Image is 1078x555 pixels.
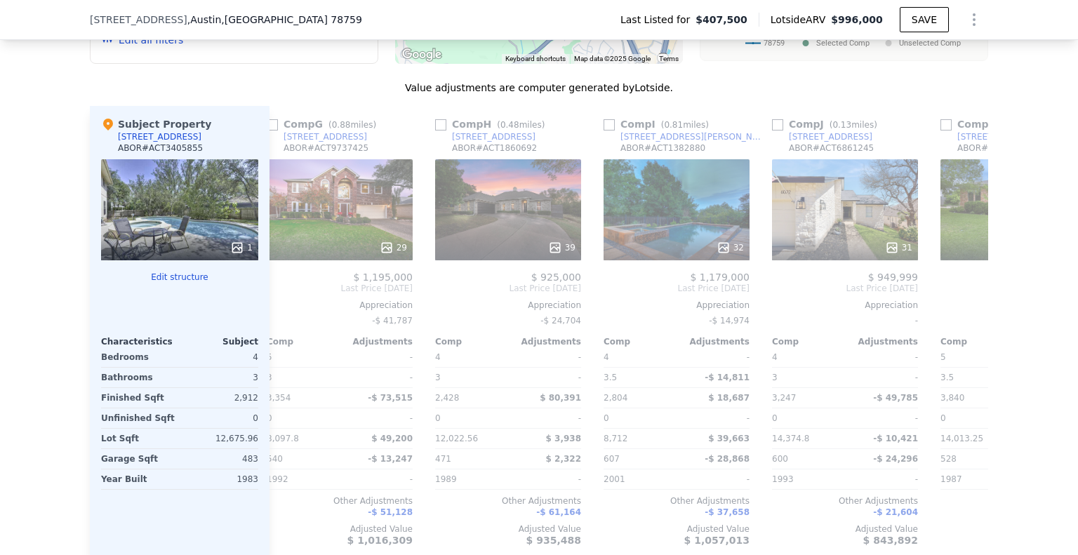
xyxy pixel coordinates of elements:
img: Google [399,46,445,64]
span: 8,097.8 [267,434,299,443]
span: ( miles) [824,120,883,130]
div: Subject Property [101,117,211,131]
div: - [511,347,581,367]
span: , [GEOGRAPHIC_DATA] 78759 [221,14,362,25]
span: 540 [267,454,283,464]
span: Last Listed for [620,13,696,27]
a: [STREET_ADDRESS][PERSON_NAME] [604,131,766,142]
span: Last Price [DATE] [435,283,581,294]
button: SAVE [900,7,949,32]
div: Other Adjustments [772,495,918,507]
div: - [511,408,581,428]
div: 3 [435,368,505,387]
span: 3,354 [267,393,291,403]
span: 471 [435,454,451,464]
span: 5 [940,352,946,362]
span: Last Price [DATE] [267,283,413,294]
text: Unselected Comp [899,39,961,48]
span: Last Price [DATE] [604,283,750,294]
div: [STREET_ADDRESS] [284,131,367,142]
div: 2,912 [182,388,258,408]
div: 1983 [182,469,258,489]
div: Comp K [940,117,1055,131]
div: [STREET_ADDRESS] [957,131,1041,142]
div: ABOR # ACT4781551 [957,142,1042,154]
text: Selected Comp [816,39,870,48]
div: - [848,408,918,428]
span: 0 [940,413,946,423]
div: Unfinished Sqft [101,408,177,428]
span: -$ 24,704 [540,316,581,326]
div: - [848,347,918,367]
span: -$ 10,421 [873,434,918,443]
div: 483 [182,449,258,469]
div: Comp G [267,117,382,131]
div: Adjustments [677,336,750,347]
div: Comp J [772,117,883,131]
span: 0.88 [332,120,351,130]
span: 0 [604,413,609,423]
div: - [679,347,750,367]
div: Adjustments [340,336,413,347]
div: 1987 [940,469,1011,489]
span: Last Price [DATE] [772,283,918,294]
div: Adjustments [508,336,581,347]
div: - [772,311,918,330]
span: ( miles) [656,120,714,130]
div: 3.5 [604,368,674,387]
span: ( miles) [323,120,382,130]
span: 0.48 [500,120,519,130]
span: $ 935,488 [526,535,581,546]
div: Finished Sqft [101,388,177,408]
span: 14,013.25 [940,434,983,443]
div: ABOR # ACT6861245 [789,142,874,154]
span: 4 [604,352,609,362]
div: Bathrooms [101,368,177,387]
div: Appreciation [772,300,918,311]
div: 32 [717,241,744,255]
div: 29 [380,241,407,255]
span: $ 925,000 [531,272,581,283]
div: - [511,469,581,489]
div: 31 [885,241,912,255]
div: 4 [182,347,258,367]
button: Keyboard shortcuts [505,54,566,64]
span: -$ 41,787 [372,316,413,326]
div: - [679,469,750,489]
span: $ 1,016,309 [347,535,413,546]
span: $ 1,195,000 [353,272,413,283]
a: [STREET_ADDRESS] [267,131,367,142]
div: ABOR # ACT9737425 [284,142,368,154]
span: ( miles) [491,120,550,130]
a: [STREET_ADDRESS] [435,131,535,142]
div: Adjusted Value [267,523,413,535]
span: $ 39,663 [708,434,750,443]
div: Other Adjustments [435,495,581,507]
div: Year Built [101,469,177,489]
button: Show Options [960,6,988,34]
div: Adjustments [845,336,918,347]
div: 1 [230,241,253,255]
div: ABOR # ACT1860692 [452,142,537,154]
span: $ 949,999 [868,272,918,283]
span: $ 18,687 [708,393,750,403]
span: 5 [267,352,272,362]
span: 600 [772,454,788,464]
span: -$ 24,296 [873,454,918,464]
div: Comp I [604,117,714,131]
div: 0 [182,408,258,428]
text: 78759 [764,39,785,48]
div: Subject [180,336,258,347]
span: 2,428 [435,393,459,403]
a: [STREET_ADDRESS] [940,131,1041,142]
div: [STREET_ADDRESS][PERSON_NAME] [620,131,766,142]
div: Garage Sqft [101,449,177,469]
span: $ 1,179,000 [690,272,750,283]
span: Lotside ARV [771,13,831,27]
span: $ 1,057,013 [684,535,750,546]
span: -$ 51,128 [368,507,413,517]
span: -$ 73,515 [368,393,413,403]
span: -$ 28,868 [705,454,750,464]
div: ABOR # ACT3405855 [118,142,203,154]
div: Adjusted Value [604,523,750,535]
